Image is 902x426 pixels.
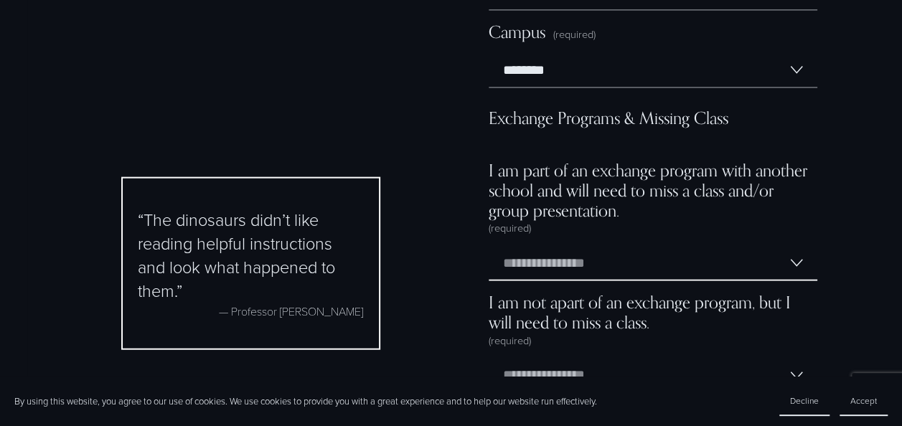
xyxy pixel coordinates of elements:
[779,387,830,416] button: Decline
[790,394,819,407] span: Decline
[489,160,817,221] span: I am part of an exchange program with another school and will need to miss a class and/or group p...
[489,22,545,42] span: Campus
[850,394,877,407] span: Accept
[138,208,363,303] blockquote: The dinosaurs didn’t like reading helpful instructions and look what happened to them.
[840,387,888,416] button: Accept
[489,359,817,393] select: I am not apart of an exchange program, but I will need to miss a class.
[489,333,531,347] span: (required)
[177,279,182,302] span: ”
[489,54,817,88] select: Campus
[138,208,144,231] span: “
[489,247,817,281] select: I am part of an exchange program with another school and will need to miss a class and/or group p...
[14,394,597,407] p: By using this website, you agree to our use of cookies. We use cookies to provide you with a grea...
[489,108,817,139] div: Exchange Programs & Missing Class
[489,292,817,333] span: I am not apart of an exchange program, but I will need to miss a class.
[138,303,363,320] figcaption: — Professor [PERSON_NAME]
[489,220,531,235] span: (required)
[553,27,596,41] span: (required)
